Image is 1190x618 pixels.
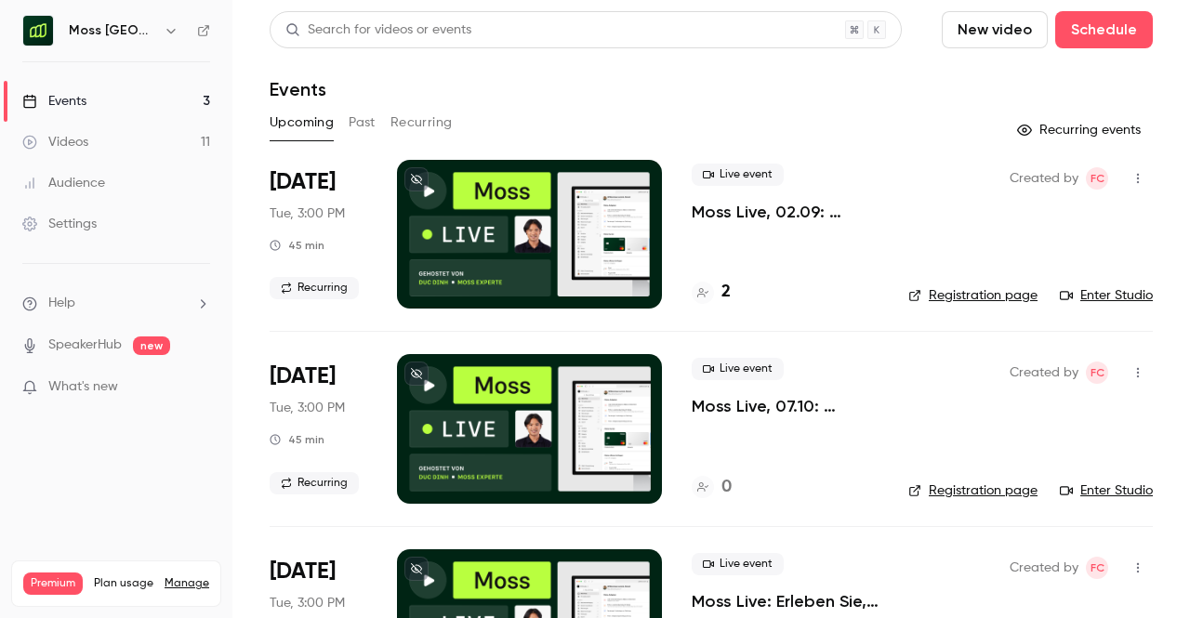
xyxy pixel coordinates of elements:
[1010,167,1078,190] span: Created by
[1091,362,1104,384] span: FC
[270,108,334,138] button: Upcoming
[270,160,367,309] div: Sep 2 Tue, 3:00 PM (Europe/Berlin)
[270,594,345,612] span: Tue, 3:00 PM
[692,358,784,380] span: Live event
[165,576,209,591] a: Manage
[692,590,879,612] a: Moss Live: Erleben Sie, wie Moss Ausgabenmanagement automatisiert
[270,277,359,299] span: Recurring
[1060,481,1153,500] a: Enter Studio
[285,20,471,40] div: Search for videos or events
[1060,286,1153,305] a: Enter Studio
[1055,11,1153,48] button: Schedule
[69,21,156,40] h6: Moss [GEOGRAPHIC_DATA]
[23,16,53,46] img: Moss Deutschland
[390,108,453,138] button: Recurring
[1091,167,1104,190] span: FC
[908,481,1038,500] a: Registration page
[270,557,336,586] span: [DATE]
[692,475,732,500] a: 0
[1010,557,1078,579] span: Created by
[349,108,376,138] button: Past
[22,215,97,233] div: Settings
[721,280,731,305] h4: 2
[1091,557,1104,579] span: FC
[721,475,732,500] h4: 0
[22,294,210,313] li: help-dropdown-opener
[22,92,86,111] div: Events
[692,201,879,223] a: Moss Live, 02.09: Erleben Sie, wie Moss Ausgabenmanagement automatisiert
[48,377,118,397] span: What's new
[1086,557,1108,579] span: Felicity Cator
[942,11,1048,48] button: New video
[908,286,1038,305] a: Registration page
[1086,167,1108,190] span: Felicity Cator
[270,78,326,100] h1: Events
[692,553,784,575] span: Live event
[133,336,170,355] span: new
[270,354,367,503] div: Oct 7 Tue, 3:00 PM (Europe/Berlin)
[48,294,75,313] span: Help
[94,576,153,591] span: Plan usage
[270,432,324,447] div: 45 min
[1010,362,1078,384] span: Created by
[270,362,336,391] span: [DATE]
[270,472,359,494] span: Recurring
[1009,115,1153,145] button: Recurring events
[692,395,879,417] a: Moss Live, 07.10: Erleben Sie, wie Moss Ausgabenmanagement automatisiert
[22,174,105,192] div: Audience
[1086,362,1108,384] span: Felicity Cator
[270,167,336,197] span: [DATE]
[692,280,731,305] a: 2
[22,133,88,151] div: Videos
[270,204,345,223] span: Tue, 3:00 PM
[270,238,324,253] div: 45 min
[270,399,345,417] span: Tue, 3:00 PM
[23,572,83,595] span: Premium
[48,335,122,355] a: SpeakerHub
[692,164,784,186] span: Live event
